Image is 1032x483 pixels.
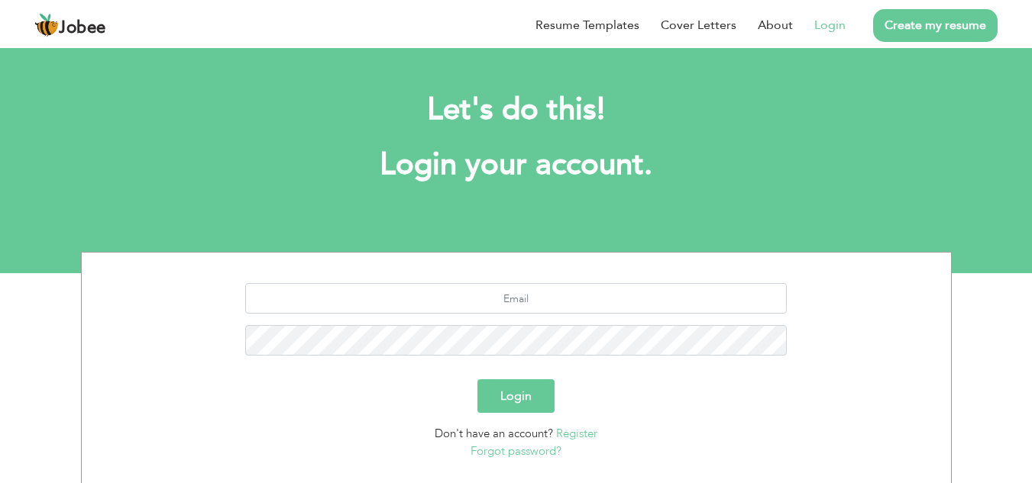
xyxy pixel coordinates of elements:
input: Email [245,283,787,314]
button: Login [477,379,555,413]
a: Resume Templates [535,16,639,34]
a: Register [556,426,597,441]
a: Forgot password? [471,443,561,459]
h1: Login your account. [104,145,929,185]
a: Jobee [34,13,106,37]
h2: Let's do this! [104,90,929,130]
span: Jobee [59,20,106,37]
a: About [758,16,793,34]
a: Create my resume [873,9,998,42]
a: Login [814,16,846,34]
img: jobee.io [34,13,59,37]
a: Cover Letters [661,16,736,34]
span: Don't have an account? [435,426,553,441]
